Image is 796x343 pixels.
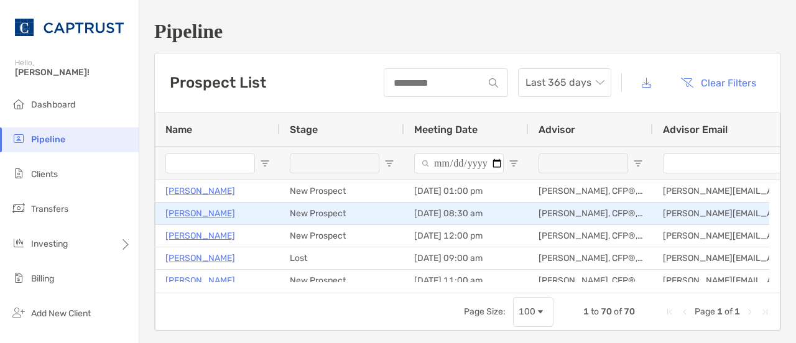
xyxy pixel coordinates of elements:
[170,74,266,91] h3: Prospect List
[529,270,653,291] div: [PERSON_NAME], CFP®, CLU®
[601,306,612,317] span: 70
[614,306,622,317] span: of
[154,20,781,43] h1: Pipeline
[31,169,58,180] span: Clients
[583,306,589,317] span: 1
[745,307,755,317] div: Next Page
[414,124,478,135] span: Meeting Date
[404,203,529,224] div: [DATE] 08:30 am
[414,153,504,173] input: Meeting Date Filter Input
[165,183,235,199] a: [PERSON_NAME]
[529,180,653,202] div: [PERSON_NAME], CFP®, CLU®
[404,225,529,247] div: [DATE] 12:00 pm
[591,306,599,317] span: to
[529,203,653,224] div: [PERSON_NAME], CFP®, CLU®
[665,307,675,317] div: First Page
[11,201,26,216] img: transfers icon
[280,180,404,202] div: New Prospect
[509,158,519,168] button: Open Filter Menu
[539,124,575,135] span: Advisor
[489,78,498,88] img: input icon
[11,270,26,285] img: billing icon
[529,247,653,269] div: [PERSON_NAME], CFP®, CLU®
[31,239,68,249] span: Investing
[280,270,404,291] div: New Prospect
[31,99,75,110] span: Dashboard
[529,225,653,247] div: [PERSON_NAME], CFP®, CLU®
[680,307,690,317] div: Previous Page
[165,153,255,173] input: Name Filter Input
[633,158,643,168] button: Open Filter Menu
[280,225,404,247] div: New Prospect
[290,124,318,135] span: Stage
[15,67,131,78] span: [PERSON_NAME]!
[31,308,91,319] span: Add New Client
[760,307,770,317] div: Last Page
[11,96,26,111] img: dashboard icon
[31,273,54,284] span: Billing
[513,297,553,327] div: Page Size
[519,306,535,317] div: 100
[11,166,26,181] img: clients icon
[717,306,723,317] span: 1
[165,206,235,221] a: [PERSON_NAME]
[11,131,26,146] img: pipeline icon
[165,273,235,288] a: [PERSON_NAME]
[464,306,506,317] div: Page Size:
[165,228,235,244] a: [PERSON_NAME]
[624,306,635,317] span: 70
[11,236,26,250] img: investing icon
[404,247,529,269] div: [DATE] 09:00 am
[280,203,404,224] div: New Prospect
[31,204,68,214] span: Transfers
[260,158,270,168] button: Open Filter Menu
[15,5,124,50] img: CAPTRUST Logo
[31,134,65,145] span: Pipeline
[734,306,740,317] span: 1
[671,69,766,96] button: Clear Filters
[11,305,26,320] img: add_new_client icon
[165,250,235,266] a: [PERSON_NAME]
[404,180,529,202] div: [DATE] 01:00 pm
[525,69,604,96] span: Last 365 days
[165,124,192,135] span: Name
[695,306,715,317] span: Page
[724,306,733,317] span: of
[280,247,404,269] div: Lost
[384,158,394,168] button: Open Filter Menu
[404,270,529,291] div: [DATE] 11:00 am
[663,124,728,135] span: Advisor Email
